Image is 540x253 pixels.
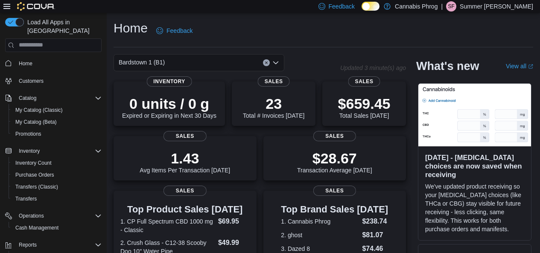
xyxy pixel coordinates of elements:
button: Inventory [15,146,43,156]
button: Operations [15,211,47,221]
button: Home [2,57,105,70]
dt: 1. Cannabis Phrog [281,217,359,226]
h3: Top Brand Sales [DATE] [281,204,388,215]
span: Sales [313,131,356,141]
span: Inventory [19,148,40,154]
span: Promotions [15,131,41,137]
a: Purchase Orders [12,170,58,180]
p: 23 [243,95,304,112]
a: Transfers (Classic) [12,182,61,192]
button: My Catalog (Beta) [9,116,105,128]
span: Transfers [15,195,37,202]
span: Transfers [12,194,102,204]
span: Reports [19,241,37,248]
span: Home [19,60,32,67]
span: Reports [15,240,102,250]
button: My Catalog (Classic) [9,104,105,116]
span: My Catalog (Beta) [15,119,57,125]
p: | [441,1,443,12]
span: Cash Management [15,224,58,231]
a: Feedback [153,22,196,39]
div: Summer Frazier [446,1,456,12]
div: Total Sales [DATE] [338,95,391,119]
button: Clear input [263,59,270,66]
dd: $238.74 [362,216,388,227]
a: My Catalog (Classic) [12,105,66,115]
button: Cash Management [9,222,105,234]
span: Feedback [329,2,355,11]
span: Catalog [19,95,36,102]
button: Reports [2,239,105,251]
button: Promotions [9,128,105,140]
a: View allExternal link [506,63,533,70]
div: Expired or Expiring in Next 30 Days [122,95,216,119]
button: Transfers (Classic) [9,181,105,193]
span: Operations [19,212,44,219]
span: Inventory Count [12,158,102,168]
span: Cash Management [12,223,102,233]
span: Customers [15,76,102,86]
div: Transaction Average [DATE] [297,150,372,174]
span: Inventory Count [15,160,52,166]
button: Catalog [15,93,40,103]
dd: $81.07 [362,230,388,240]
h3: Top Product Sales [DATE] [120,204,250,215]
button: Inventory [2,145,105,157]
h3: [DATE] - [MEDICAL_DATA] choices are now saved when receiving [425,153,524,179]
button: Operations [2,210,105,222]
span: Feedback [166,26,193,35]
dd: $49.99 [218,238,250,248]
span: My Catalog (Classic) [12,105,102,115]
button: Catalog [2,92,105,104]
span: Sales [163,186,206,196]
span: Customers [19,78,44,84]
p: We've updated product receiving so your [MEDICAL_DATA] choices (like THCa or CBG) stay visible fo... [425,182,524,233]
button: Inventory Count [9,157,105,169]
span: Purchase Orders [15,172,54,178]
h1: Home [114,20,148,37]
p: Updated 3 minute(s) ago [340,64,406,71]
span: Inventory [146,76,192,87]
span: Purchase Orders [12,170,102,180]
button: Open list of options [272,59,279,66]
p: $659.45 [338,95,391,112]
button: Reports [15,240,40,250]
span: Sales [313,186,356,196]
span: Sales [348,76,380,87]
a: Customers [15,76,47,86]
p: Summer [PERSON_NAME] [460,1,533,12]
span: Catalog [15,93,102,103]
div: Avg Items Per Transaction [DATE] [140,150,230,174]
span: Transfers (Classic) [15,183,58,190]
span: SF [448,1,454,12]
span: Promotions [12,129,102,139]
a: Promotions [12,129,45,139]
span: Inventory [15,146,102,156]
button: Customers [2,75,105,87]
span: My Catalog (Classic) [15,107,63,113]
button: Purchase Orders [9,169,105,181]
div: Total # Invoices [DATE] [243,95,304,119]
span: Transfers (Classic) [12,182,102,192]
dt: 3. Dazed 8 [281,244,359,253]
span: My Catalog (Beta) [12,117,102,127]
dt: 1. CP Full Spectrum CBD 1000 mg - Classic [120,217,215,234]
span: Home [15,58,102,69]
a: Inventory Count [12,158,55,168]
a: Cash Management [12,223,62,233]
p: 0 units / 0 g [122,95,216,112]
h2: What's new [416,59,479,73]
span: Sales [258,76,290,87]
a: Home [15,58,36,69]
span: Load All Apps in [GEOGRAPHIC_DATA] [24,18,102,35]
span: Bardstown 1 (B1) [119,57,165,67]
a: Transfers [12,194,40,204]
dt: 2. ghost [281,231,359,239]
span: Sales [163,131,206,141]
a: My Catalog (Beta) [12,117,60,127]
p: Cannabis Phrog [395,1,438,12]
p: $28.67 [297,150,372,167]
dd: $69.95 [218,216,250,227]
span: Operations [15,211,102,221]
